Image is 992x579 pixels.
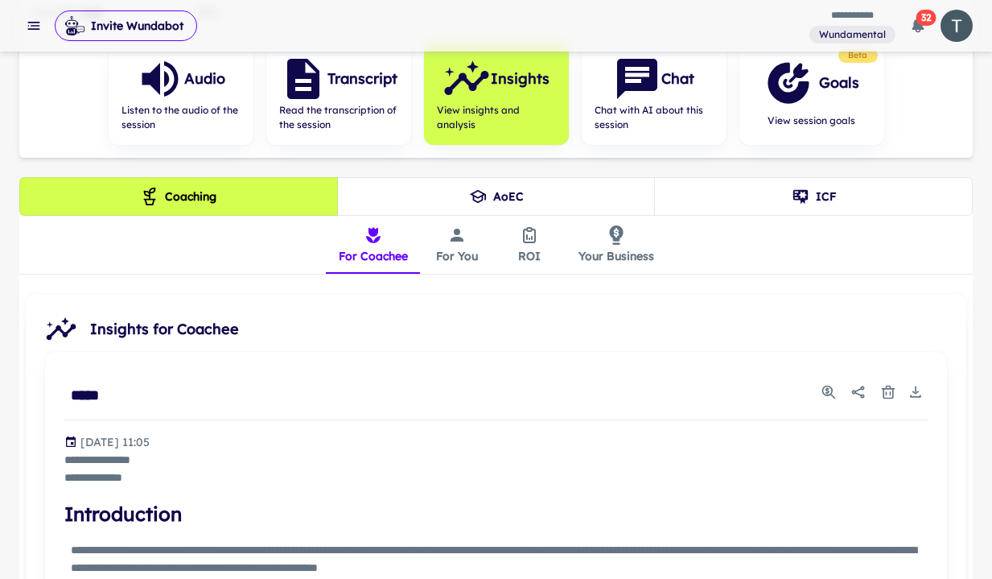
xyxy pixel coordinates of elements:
span: Insights for Coachee [90,318,953,341]
button: Share report [844,378,873,407]
span: View session goals [764,114,859,128]
button: ChatChat with AI about this session [582,42,727,145]
span: Chat with AI about this session [595,103,714,132]
button: For Coachee [326,216,421,274]
button: ICF [654,177,973,216]
div: theme selection [19,177,973,216]
button: Your Business [566,216,667,274]
button: Usage Statistics [817,380,841,404]
span: View insights and analysis [437,103,556,132]
h6: Goals [819,72,859,94]
button: Invite Wundabot [55,10,197,41]
button: Download [904,380,928,404]
div: insights tabs [326,216,667,274]
h6: Insights [491,68,550,90]
h6: Chat [661,68,694,90]
button: AoEC [337,177,656,216]
img: photoURL [941,10,973,42]
span: Beta [842,49,875,62]
button: GoalsView session goals [739,42,884,145]
p: Generated at [80,433,150,451]
h6: Transcript [327,68,397,90]
span: Invite Wundabot to record a meeting [55,10,197,42]
h6: Audio [184,68,225,90]
button: 32 [902,10,934,42]
button: Delete [876,380,900,404]
button: For You [421,216,493,274]
span: Read the transcription of the session [279,103,398,132]
button: Coaching [19,177,338,216]
button: TranscriptRead the transcription of the session [266,42,411,145]
span: 32 [916,10,936,26]
button: ROI [493,216,566,274]
span: Wundamental [813,27,892,42]
h4: Introduction [64,499,928,528]
button: AudioListen to the audio of the session [109,42,253,145]
span: Listen to the audio of the session [121,103,241,132]
button: InsightsView insights and analysis [424,42,569,145]
span: You are a member of this workspace. Contact your workspace owner for assistance. [809,24,895,44]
